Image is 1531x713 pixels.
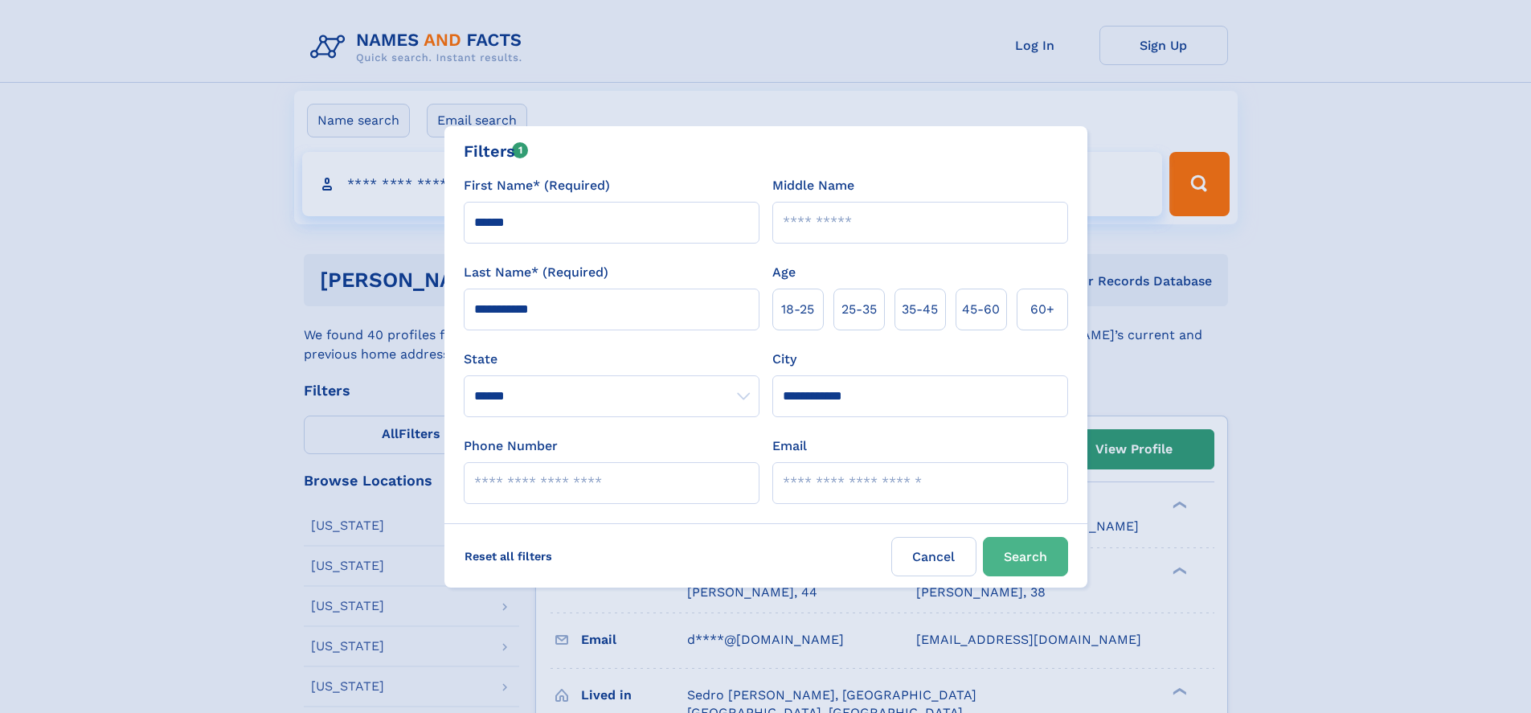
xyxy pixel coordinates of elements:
label: Phone Number [464,436,558,456]
span: 45‑60 [962,300,1000,319]
span: 18‑25 [781,300,814,319]
span: 60+ [1030,300,1054,319]
label: Cancel [891,537,976,576]
label: State [464,350,759,369]
div: Filters [464,139,529,163]
label: Middle Name [772,176,854,195]
label: Reset all filters [454,537,563,576]
label: Last Name* (Required) [464,263,608,282]
label: Email [772,436,807,456]
span: 35‑45 [902,300,938,319]
span: 25‑35 [841,300,877,319]
label: Age [772,263,796,282]
label: First Name* (Required) [464,176,610,195]
button: Search [983,537,1068,576]
label: City [772,350,796,369]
